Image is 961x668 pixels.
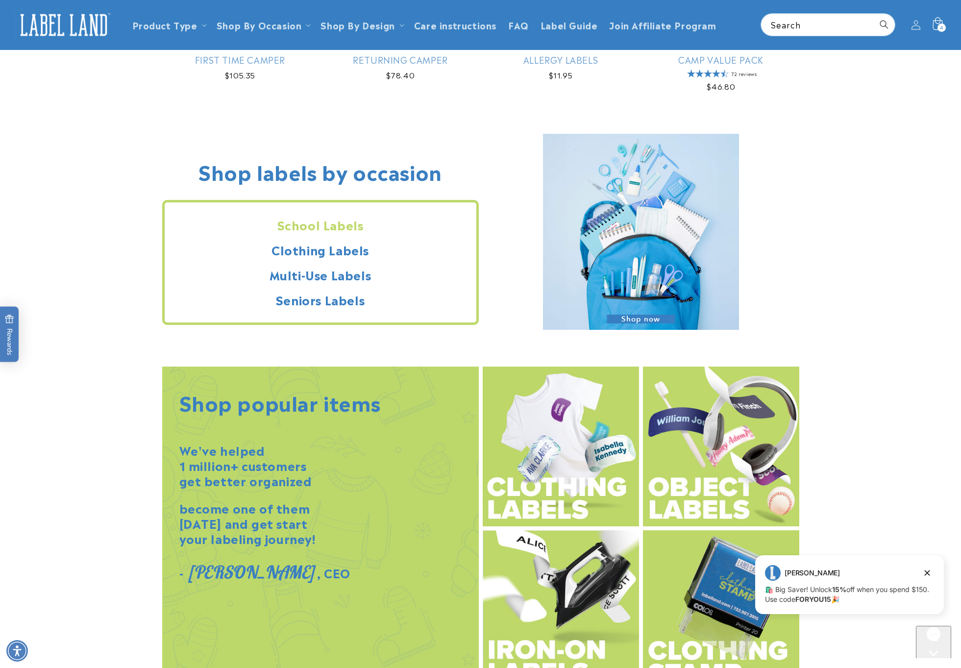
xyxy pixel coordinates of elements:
img: Objects label options [643,367,799,526]
summary: Shop By Design [315,13,408,36]
strong: become one of them [DATE] and get start your labeling journey! - [179,499,316,582]
img: Clothing label options [483,367,639,526]
a: Care instructions [408,13,502,36]
a: Returning Camper [322,54,479,65]
h2: Shop labels by occasion [198,158,442,184]
span: Shop By Occasion [217,19,302,30]
span: FAQ [508,19,529,30]
a: Camp Value Pack [643,54,799,65]
a: Product Type [132,18,197,31]
a: Shop now [543,134,739,333]
button: Search [873,14,895,35]
h2: School Labels [165,217,476,232]
h2: Shop popular items [179,389,381,415]
span: Care instructions [414,19,496,30]
a: Allergy Labels [483,54,639,65]
iframe: Gorgias live chat messenger [916,626,951,658]
a: Shop By Design [320,18,394,31]
img: School labels collection [543,134,739,330]
strong: , CEO [317,564,350,581]
span: Label Guide [541,19,598,30]
h2: Clothing Labels [165,242,476,257]
strong: We've helped 1 million+ customers get better organized [179,441,312,489]
span: 4 [940,24,943,32]
summary: Shop By Occasion [211,13,315,36]
a: Join Affiliate Program [603,13,722,36]
a: Label Guide [535,13,604,36]
span: Shop now [607,315,675,323]
span: Rewards [5,314,14,355]
h2: Multi-Use Labels [165,267,476,282]
span: Join Affiliate Program [609,19,716,30]
a: FAQ [502,13,535,36]
img: Label Land [15,10,113,40]
a: Label Land [11,6,117,44]
strong: [PERSON_NAME] [188,561,314,583]
summary: Product Type [126,13,211,36]
h2: Seniors Labels [165,292,476,307]
iframe: Gorgias live chat campaigns [748,554,951,629]
div: Accessibility Menu [6,640,28,662]
a: First Time Camper [162,54,319,65]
